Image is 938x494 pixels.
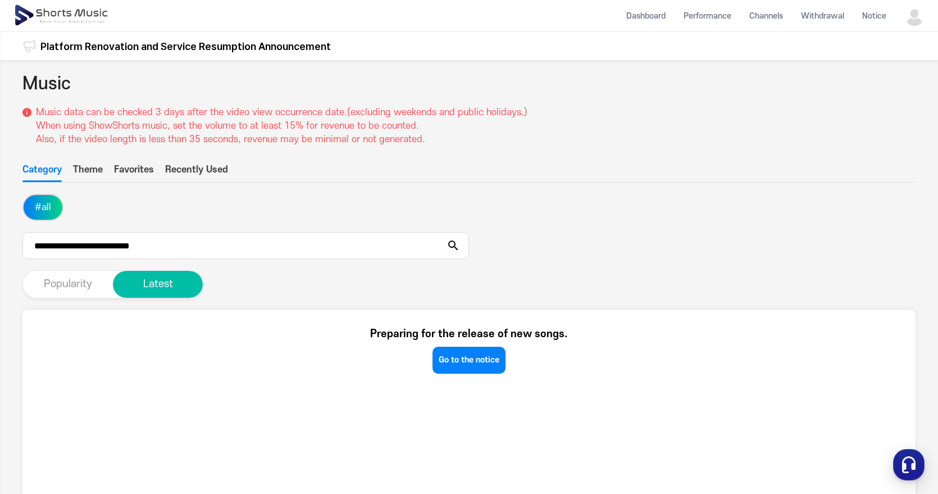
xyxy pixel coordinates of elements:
button: Theme [73,163,103,182]
button: #all [24,195,62,220]
p: Preparing for the release of new songs. [370,327,568,342]
a: Channels [740,1,792,31]
img: 사용자 이미지 [904,6,925,26]
a: Performance [675,1,740,31]
h2: Music [22,71,71,97]
button: Popularity [23,271,113,298]
button: Latest [113,271,203,298]
button: Category [22,163,62,182]
a: Dashboard [617,1,675,31]
a: Settings [145,356,216,384]
a: Withdrawal [792,1,853,31]
a: Platform Renovation and Service Resumption Announcement [40,39,331,54]
span: Settings [166,373,194,382]
button: Favorites [114,163,154,182]
span: Home [29,373,48,382]
a: Go to the notice [432,347,506,374]
img: 설명 아이콘 [22,108,31,117]
span: Messages [93,374,126,383]
button: Recently Used [165,163,228,182]
a: Home [3,356,74,384]
p: Music data can be checked 3 days after the video view occurrence date.(excluding weekends and pub... [36,106,527,146]
a: Notice [853,1,895,31]
a: Messages [74,356,145,384]
img: 알림 아이콘 [22,39,36,53]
